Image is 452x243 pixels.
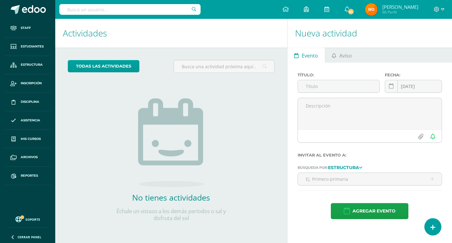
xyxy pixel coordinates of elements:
[385,80,442,92] input: Fecha de entrega
[298,73,380,77] label: Título:
[298,173,442,185] input: Ej. Primero primaria
[5,74,50,93] a: Inscripción
[21,81,42,86] span: Inscripción
[328,165,359,170] strong: Estructura
[298,80,379,92] input: Título
[298,153,442,157] label: Invitar al evento a:
[5,148,50,167] a: Archivos
[298,165,328,170] span: Búsqueda por:
[382,4,418,10] span: [PERSON_NAME]
[21,62,43,67] span: Estructura
[25,217,40,222] span: Soporte
[174,60,274,73] input: Busca una actividad próxima aquí...
[288,47,325,63] a: Evento
[63,19,280,47] h1: Actividades
[21,155,38,160] span: Archivos
[21,136,41,141] span: Mis cursos
[108,192,234,203] h2: No tienes actividades
[295,19,444,47] h1: Nueva actividad
[5,130,50,148] a: Mis cursos
[347,8,354,15] span: 54
[59,4,201,15] input: Busca un usuario...
[5,167,50,185] a: Reportes
[21,173,38,178] span: Reportes
[5,37,50,56] a: Estudiantes
[331,203,408,219] button: Agregar evento
[5,19,50,37] a: Staff
[328,165,362,169] a: Estructura
[21,44,44,49] span: Estudiantes
[339,48,352,63] span: Aviso
[382,9,418,15] span: Mi Perfil
[5,111,50,130] a: Asistencia
[68,60,139,72] a: todas las Actividades
[21,25,31,30] span: Staff
[8,215,48,223] a: Soporte
[385,73,442,77] label: Fecha:
[21,118,40,123] span: Asistencia
[352,203,395,219] span: Agregar evento
[21,99,39,104] span: Disciplina
[18,235,41,239] span: Cerrar panel
[108,208,234,222] p: Échale un vistazo a los demás períodos o sal y disfruta del sol
[302,48,318,63] span: Evento
[5,56,50,75] a: Estructura
[138,98,204,187] img: no_activities.png
[325,47,359,63] a: Aviso
[5,93,50,111] a: Disciplina
[365,3,378,16] img: 5ab026cfe20b66e6dbc847002bf25bcf.png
